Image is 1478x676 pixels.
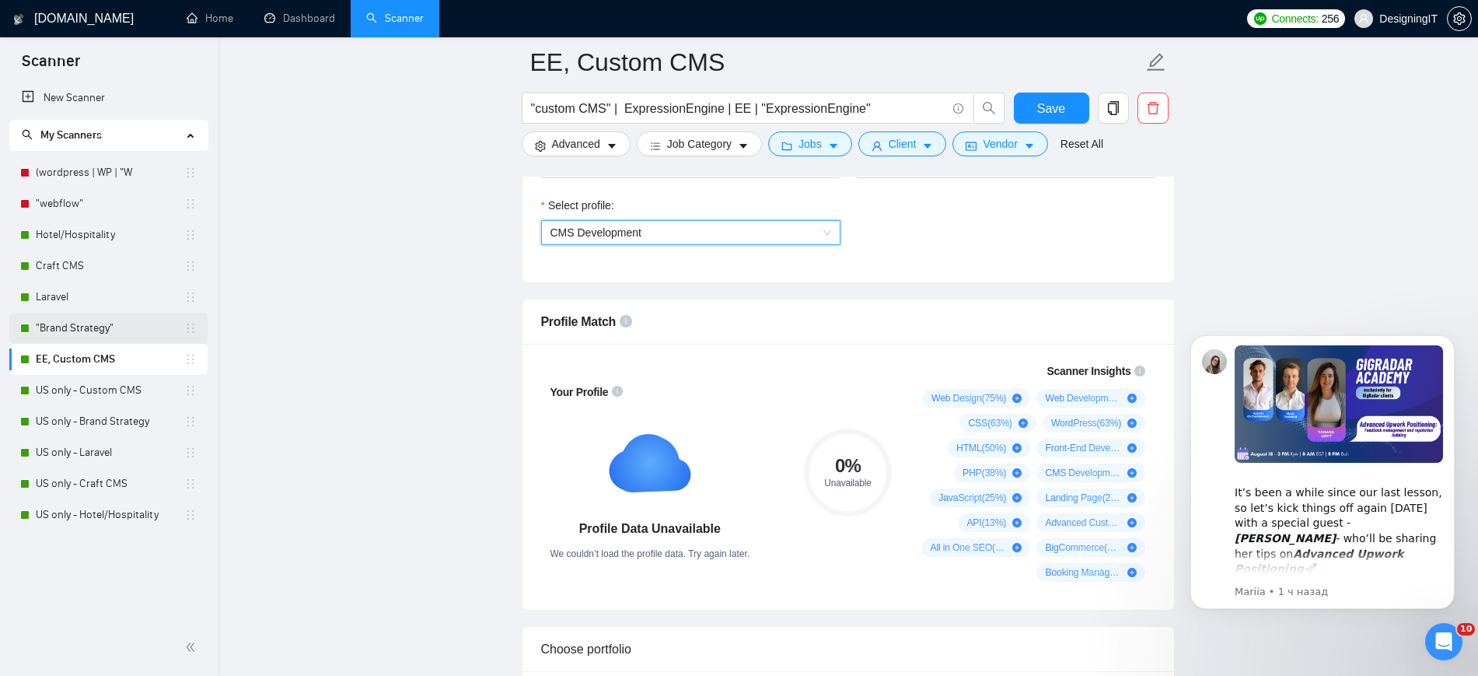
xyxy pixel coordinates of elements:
[956,442,1006,454] span: HTML ( 50 %)
[953,103,963,114] span: info-circle
[1012,443,1022,453] span: plus-circle
[9,250,208,282] li: Craft CMS
[9,437,208,468] li: US only - Laravel
[36,250,184,282] a: Craft CMS
[1134,366,1145,377] span: info-circle
[184,198,197,210] span: holder
[1019,419,1028,428] span: plus-circle
[36,437,184,468] a: US only - Laravel
[550,548,750,559] span: We couldn’t load the profile data. Try again later.
[1060,135,1103,152] a: Reset All
[1447,6,1472,31] button: setting
[184,260,197,272] span: holder
[804,457,892,475] div: 0 %
[1425,623,1462,660] iframe: Intercom live chat
[781,140,792,152] span: folder
[922,140,933,152] span: caret-down
[889,135,917,152] span: Client
[9,344,208,375] li: EE, Custom CMS
[184,322,197,334] span: holder
[36,344,184,375] a: EE, Custom CMS
[1045,442,1121,454] span: Front-End Development ( 38 %)
[184,509,197,521] span: holder
[612,386,623,397] span: info-circle
[768,131,852,156] button: folderJobscaret-down
[1127,468,1137,478] span: plus-circle
[1012,468,1022,478] span: plus-circle
[1045,467,1121,479] span: CMS Development ( 25 %)
[530,43,1143,82] input: Scanner name...
[804,478,892,488] div: Unavailable
[9,219,208,250] li: Hotel/Hospitality
[637,131,762,156] button: barsJob Categorycaret-down
[22,129,33,140] span: search
[9,468,208,499] li: US only - Craft CMS
[828,140,839,152] span: caret-down
[1358,13,1369,24] span: user
[522,131,631,156] button: settingAdvancedcaret-down
[541,315,617,328] span: Profile Match
[1271,10,1318,27] span: Connects:
[1146,52,1166,72] span: edit
[9,375,208,406] li: US only - Custom CMS
[9,50,93,82] span: Scanner
[952,131,1047,156] button: idcardVendorcaret-down
[264,12,335,25] a: dashboardDashboard
[966,517,1006,529] span: API ( 13 %)
[1037,99,1065,118] span: Save
[1127,419,1137,428] span: plus-circle
[22,82,195,114] a: New Scanner
[541,627,1155,671] div: Choose portfolio
[36,375,184,406] a: US only - Custom CMS
[1127,394,1137,403] span: plus-circle
[1127,543,1137,552] span: plus-circle
[1012,518,1022,527] span: plus-circle
[983,135,1017,152] span: Vendor
[550,386,609,398] span: Your Profile
[1014,93,1089,124] button: Save
[1012,543,1022,552] span: plus-circle
[579,522,721,535] strong: Profile Data Unavailable
[184,384,197,397] span: holder
[36,188,184,219] a: "webflow"
[36,468,184,499] a: US only - Craft CMS
[36,406,184,437] a: US only - Brand Strategy
[9,282,208,313] li: Laravel
[184,166,197,179] span: holder
[531,99,946,118] input: Search Freelance Jobs...
[1045,541,1121,554] span: BigCommerce ( 13 %)
[9,313,208,344] li: "Brand Strategy"
[184,229,197,241] span: holder
[738,140,749,152] span: caret-down
[620,315,632,327] span: info-circle
[1254,12,1267,25] img: upwork-logo.png
[187,12,233,25] a: homeHome
[535,140,546,152] span: setting
[1045,492,1121,504] span: Landing Page ( 25 %)
[931,392,1006,405] span: Web Design ( 75 %)
[36,282,184,313] a: Laravel
[1046,366,1130,377] span: Scanner Insights
[1045,392,1121,405] span: Web Development ( 75 %)
[872,140,882,152] span: user
[550,226,642,239] span: CMS Development
[1448,12,1471,25] span: setting
[1167,312,1478,634] iframe: Intercom notifications сообщение
[938,492,1006,504] span: JavaScript ( 25 %)
[1127,568,1137,577] span: plus-circle
[1045,566,1121,579] span: Booking Management System ( 13 %)
[548,197,614,214] span: Select profile:
[184,353,197,366] span: holder
[1045,517,1121,529] span: Advanced Custom Fields Plugin ( 13 %)
[9,406,208,437] li: US only - Brand Strategy
[184,478,197,490] span: holder
[552,135,600,152] span: Advanced
[40,128,102,142] span: My Scanners
[930,541,1006,554] span: All in One SEO ( 13 %)
[366,12,424,25] a: searchScanner
[1447,12,1472,25] a: setting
